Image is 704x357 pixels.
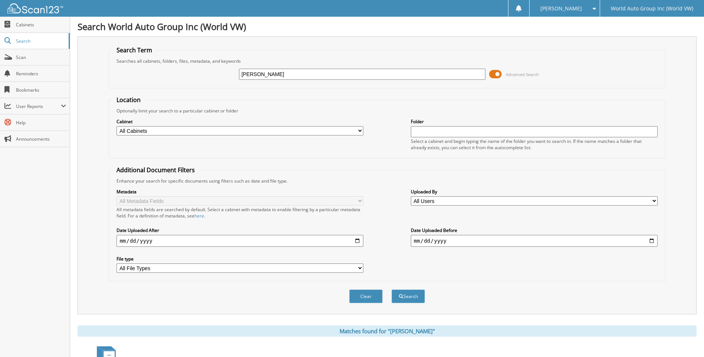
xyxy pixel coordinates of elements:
[16,54,66,60] span: Scan
[113,178,661,184] div: Enhance your search for specific documents using filters such as date and file type.
[16,22,66,28] span: Cabinets
[506,72,539,77] span: Advanced Search
[113,108,661,114] div: Optionally limit your search to a particular cabinet or folder
[117,235,363,247] input: start
[113,96,144,104] legend: Location
[117,227,363,233] label: Date Uploaded After
[117,206,363,219] div: All metadata fields are searched by default. Select a cabinet with metadata to enable filtering b...
[411,227,658,233] label: Date Uploaded Before
[78,20,697,33] h1: Search World Auto Group Inc (World VW)
[16,71,66,77] span: Reminders
[194,213,204,219] a: here
[540,6,582,11] span: [PERSON_NAME]
[16,38,65,44] span: Search
[113,166,199,174] legend: Additional Document Filters
[78,325,697,337] div: Matches found for "[PERSON_NAME]"
[16,136,66,142] span: Announcements
[611,6,693,11] span: World Auto Group Inc (World VW)
[16,87,66,93] span: Bookmarks
[392,289,425,303] button: Search
[113,46,156,54] legend: Search Term
[411,118,658,125] label: Folder
[113,58,661,64] div: Searches all cabinets, folders, files, metadata, and keywords
[7,3,63,13] img: scan123-logo-white.svg
[117,118,363,125] label: Cabinet
[411,138,658,151] div: Select a cabinet and begin typing the name of the folder you want to search in. If the name match...
[411,235,658,247] input: end
[117,189,363,195] label: Metadata
[349,289,383,303] button: Clear
[411,189,658,195] label: Uploaded By
[16,119,66,126] span: Help
[117,256,363,262] label: File type
[16,103,61,109] span: User Reports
